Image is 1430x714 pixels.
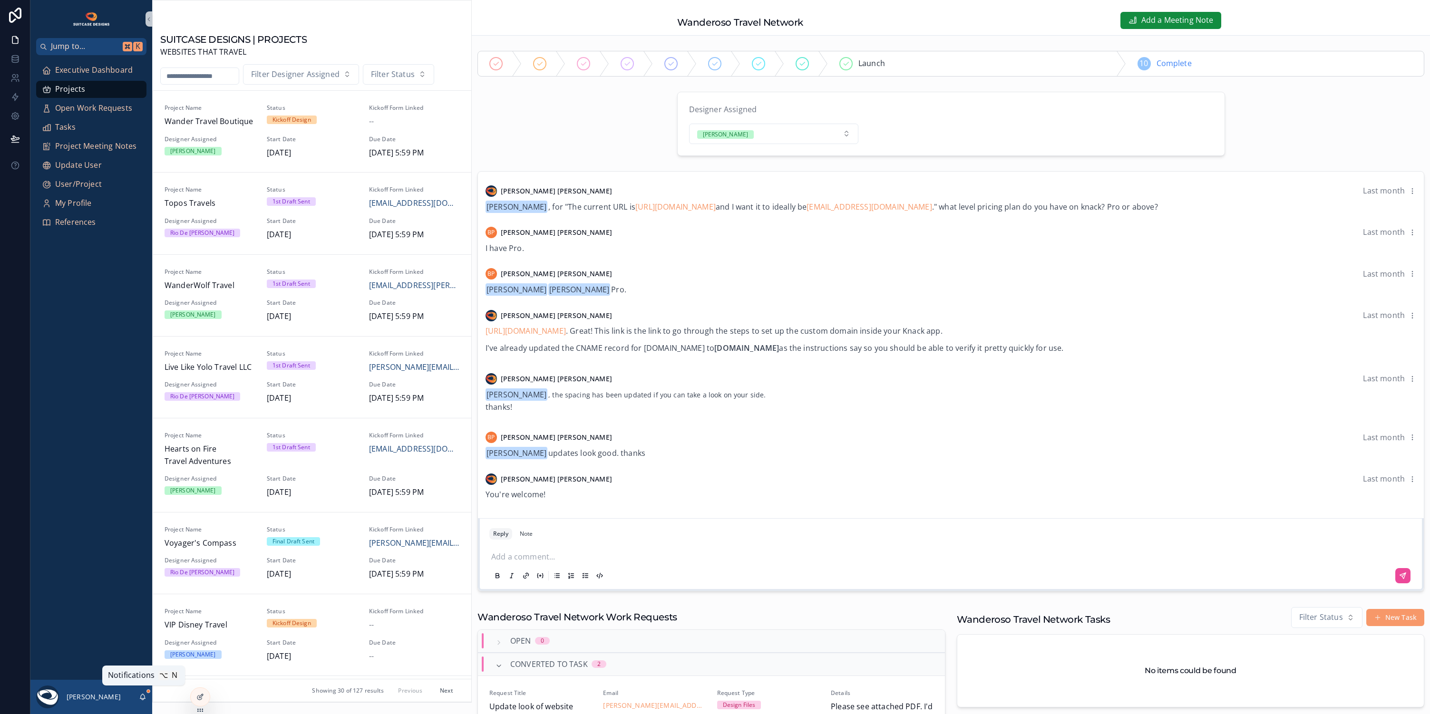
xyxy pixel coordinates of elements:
a: User/Project [36,176,146,193]
span: Last month [1363,227,1405,237]
span: Kickoff Form Linked [369,432,460,439]
span: Start Date [267,135,358,143]
div: 1st Draft Sent [272,443,310,452]
span: Kickoff Form Linked [369,268,460,276]
span: [PERSON_NAME] [486,388,547,401]
span: [DATE] 5:59 PM [369,568,460,580]
span: Due Date [369,639,460,646]
button: Select Button [243,64,359,85]
span: [PERSON_NAME] [PERSON_NAME] [501,374,612,384]
a: Projects [36,81,146,98]
span: I have Pro. [486,243,524,253]
a: [PERSON_NAME][EMAIL_ADDRESS][DOMAIN_NAME] [603,701,705,710]
span: Project Meeting Notes [55,140,136,153]
span: [PERSON_NAME] [PERSON_NAME] [501,269,612,279]
button: Select Button [1291,607,1362,628]
span: [DATE] [267,486,358,499]
span: Hearts on Fire Travel Adventures [165,443,255,467]
span: -- [369,619,374,631]
span: Status [267,526,358,533]
span: References [55,216,96,229]
span: Kickoff Form Linked [369,186,460,193]
div: Rio De [PERSON_NAME] [170,568,234,577]
div: 1st Draft Sent [272,197,310,206]
p: [PERSON_NAME] [67,692,121,702]
span: Last month [1363,269,1405,279]
span: [DATE] 5:59 PM [369,392,460,405]
span: K [134,43,142,50]
span: VIP Disney Travel [165,619,255,631]
span: BP [487,229,495,236]
span: -- [369,116,374,128]
span: Kickoff Form Linked [369,526,460,533]
a: Project NameLive Like Yolo Travel LLCStatus1st Draft SentKickoff Form Linked[PERSON_NAME][EMAIL_A... [153,336,471,418]
span: Status [267,186,358,193]
div: 1st Draft Sent [272,361,310,370]
div: Design Files [723,701,755,709]
span: Designer Assigned [165,557,255,564]
span: Filter Status [371,68,415,81]
div: [PERSON_NAME] [170,310,216,319]
span: , for "The current URL is and I want it to ideally be ." what level pricing plan do you have on k... [486,202,1158,212]
span: Update look of website [489,701,592,713]
span: Project Name [165,350,255,357]
button: Select Button [689,124,859,145]
span: updates look good. thanks [486,448,645,458]
span: [PERSON_NAME] [PERSON_NAME] [501,186,612,196]
span: Last month [1363,473,1405,484]
span: Designer Assigned [689,104,757,115]
span: N [171,672,178,679]
a: Project NameVoyager's CompassStatusFinal Draft SentKickoff Form Linked[PERSON_NAME][EMAIL_ADDRESS... [153,512,471,594]
span: Project Name [165,608,255,615]
span: ⌥ [159,672,168,679]
span: Kickoff Form Linked [369,608,460,615]
span: Filter Designer Assigned [251,68,340,81]
span: Status [267,104,358,112]
span: Details [831,689,933,697]
span: Designer Assigned [165,299,255,307]
a: Project NameWanderWolf TravelStatus1st Draft SentKickoff Form Linked[EMAIL_ADDRESS][PERSON_NAME][... [153,254,471,336]
span: Kickoff Form Linked [369,350,460,357]
span: Update User [55,159,102,172]
div: Rio De [PERSON_NAME] [170,229,234,237]
span: Wander Travel Boutique [165,116,255,128]
span: [DATE] [267,229,358,241]
a: Tasks [36,119,146,136]
span: Status [267,268,358,276]
a: [EMAIL_ADDRESS][DOMAIN_NAME] [369,443,460,455]
span: Projects [55,83,85,96]
strong: [DOMAIN_NAME] [714,343,779,353]
span: BP [487,270,495,278]
a: [URL][DOMAIN_NAME] [486,326,566,336]
span: [DATE] [267,392,358,405]
img: App logo [72,11,111,27]
span: [DATE] [267,650,358,663]
span: Launch [858,58,885,70]
span: Due Date [369,381,460,388]
div: Kickoff Design [272,116,311,124]
span: [PERSON_NAME][EMAIL_ADDRESS][DOMAIN_NAME] [369,361,460,374]
div: [PERSON_NAME] [170,486,216,495]
span: [PERSON_NAME] [PERSON_NAME] [501,228,612,237]
span: Last month [1363,185,1405,196]
span: [PERSON_NAME] [PERSON_NAME] [501,474,612,484]
span: Status [267,432,358,439]
div: [PERSON_NAME] [170,650,216,659]
h1: Wanderoso Travel Network Work Requests [477,610,677,624]
a: Project NameHearts on Fire Travel AdventuresStatus1st Draft SentKickoff Form Linked[EMAIL_ADDRESS... [153,418,471,512]
span: 10 [1139,58,1148,70]
span: [PERSON_NAME] [548,283,610,296]
span: Project Name [165,432,255,439]
span: [DATE] 5:59 PM [369,147,460,159]
span: Project Name [165,104,255,112]
span: Live Like Yolo Travel LLC [165,361,255,374]
span: [PERSON_NAME] [PERSON_NAME] [501,433,612,442]
a: [PERSON_NAME][EMAIL_ADDRESS][DOMAIN_NAME] [369,537,460,550]
div: Rio De [PERSON_NAME] [170,392,234,401]
button: Reply [489,528,512,540]
span: [PERSON_NAME] [486,447,547,459]
span: [PERSON_NAME] [PERSON_NAME] [501,311,612,320]
h2: No items could be found [1145,665,1236,676]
